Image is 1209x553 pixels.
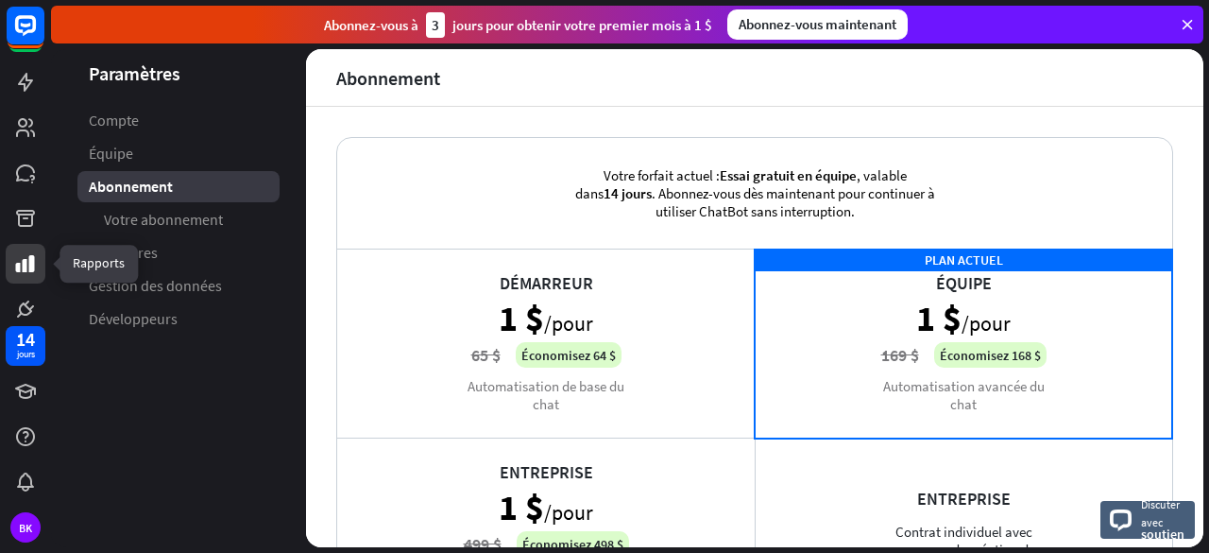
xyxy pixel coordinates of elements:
[77,303,280,335] a: Développeurs
[17,348,35,360] font: jours
[77,237,280,268] a: Factures
[89,276,222,295] font: Gestion des données
[1141,497,1180,529] font: Discuter avec
[336,66,440,90] font: Abonnement
[15,8,72,64] button: Ouvrir le widget de chat LiveChat
[104,243,158,262] font: Factures
[432,16,439,34] font: 3
[575,166,907,202] font: , valable dans
[89,111,139,130] font: Compte
[452,16,712,34] font: jours pour obtenir votre premier mois à 1 $
[1141,526,1184,543] font: soutien
[739,15,896,33] font: Abonnez-vous maintenant
[77,204,280,235] a: Votre abonnement
[604,184,652,202] font: 14 jours
[652,184,935,220] font: . Abonnez-vous dès maintenant pour continuer à utiliser ChatBot sans interruption.
[89,177,173,196] font: Abonnement
[77,105,280,136] a: Compte
[77,270,280,302] a: Gestion des données
[6,326,45,366] a: 14 jours
[324,16,418,34] font: Abonnez-vous à
[77,138,280,169] a: Équipe
[16,327,35,351] font: 14
[104,210,223,229] font: Votre abonnement
[89,309,178,328] font: Développeurs
[19,521,32,535] font: BK
[604,166,720,184] font: Votre forfait actuel :
[89,61,180,85] font: Paramètres
[89,144,133,163] font: Équipe
[720,166,857,184] font: Essai gratuit en équipe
